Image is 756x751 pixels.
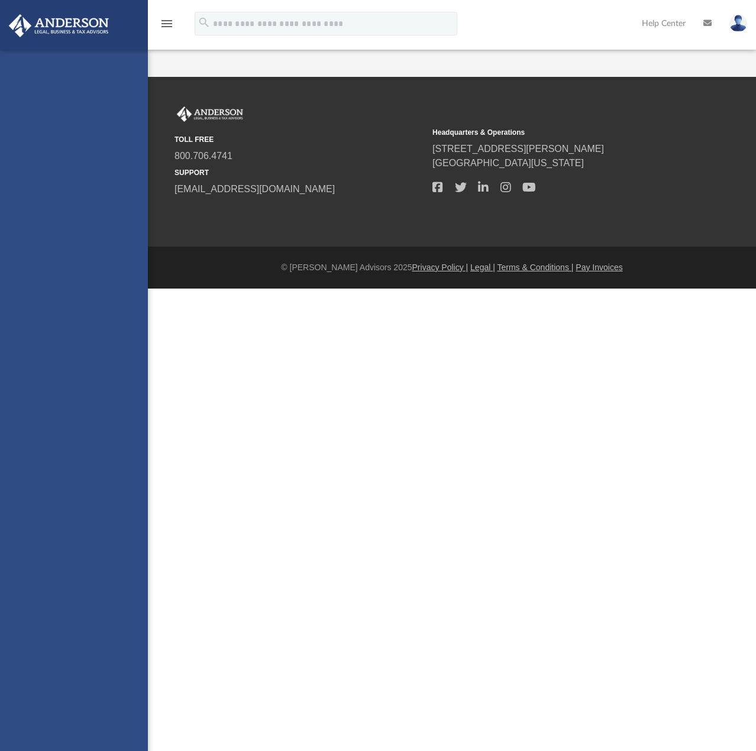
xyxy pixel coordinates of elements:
a: [STREET_ADDRESS][PERSON_NAME] [432,144,604,154]
a: menu [160,22,174,31]
i: search [198,16,211,29]
a: [GEOGRAPHIC_DATA][US_STATE] [432,158,584,168]
a: [EMAIL_ADDRESS][DOMAIN_NAME] [175,184,335,194]
a: Privacy Policy | [412,263,469,272]
a: Legal | [470,263,495,272]
small: TOLL FREE [175,134,424,145]
a: Terms & Conditions | [497,263,574,272]
img: Anderson Advisors Platinum Portal [175,106,245,122]
a: 800.706.4741 [175,151,232,161]
small: SUPPORT [175,167,424,178]
div: © [PERSON_NAME] Advisors 2025 [148,261,756,274]
img: Anderson Advisors Platinum Portal [5,14,112,37]
i: menu [160,17,174,31]
small: Headquarters & Operations [432,127,682,138]
a: Pay Invoices [576,263,622,272]
img: User Pic [729,15,747,32]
